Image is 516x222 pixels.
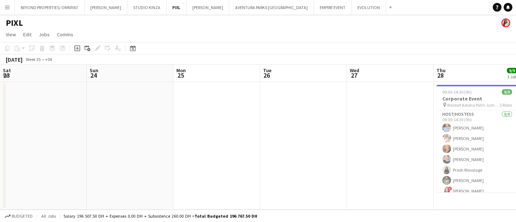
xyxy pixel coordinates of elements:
[54,30,76,39] a: Comms
[502,89,512,95] span: 9/9
[24,57,42,62] span: Week 35
[501,18,510,27] app-user-avatar: Ines de Puybaudet
[39,31,50,38] span: Jobs
[349,71,359,79] span: 27
[229,0,314,15] button: AVENTURA PARKS [GEOGRAPHIC_DATA]
[40,213,57,219] span: All jobs
[127,0,167,15] button: STUDIO KINZA
[85,0,127,15] button: [PERSON_NAME]
[20,30,34,39] a: Edit
[4,212,34,220] button: Budgeted
[435,71,446,79] span: 28
[187,0,229,15] button: [PERSON_NAME]
[448,186,452,191] span: !
[314,0,352,15] button: EMPIRE EVENT
[2,71,11,79] span: 23
[90,67,98,74] span: Sun
[262,71,271,79] span: 26
[15,0,85,15] button: BEYOND PROPERTIES/ OMNIYAT
[352,0,386,15] button: EVOLUTION
[6,17,23,28] h1: PIXL
[175,71,186,79] span: 25
[36,30,53,39] a: Jobs
[57,31,73,38] span: Comms
[194,213,257,219] span: Total Budgeted 196 767.50 DH
[500,102,512,108] span: 2 Roles
[89,71,98,79] span: 24
[442,89,472,95] span: 09:30-14:30 (5h)
[437,67,446,74] span: Thu
[6,31,16,38] span: View
[176,67,186,74] span: Mon
[3,67,11,74] span: Sat
[45,57,52,62] div: +04
[6,56,22,63] div: [DATE]
[64,213,257,219] div: Salary 196 507.50 DH + Expenses 0.00 DH + Subsistence 260.00 DH =
[167,0,187,15] button: PIXL
[23,31,32,38] span: Edit
[12,214,33,219] span: Budgeted
[263,67,271,74] span: Tue
[3,30,19,39] a: View
[447,102,500,108] span: Waldorf Astoria Palm Jumeirah
[350,67,359,74] span: Wed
